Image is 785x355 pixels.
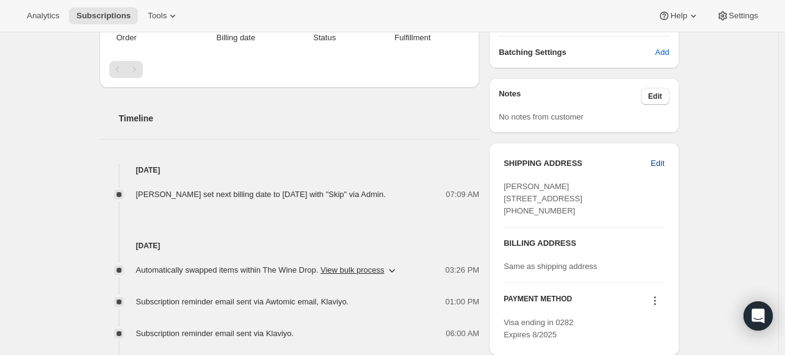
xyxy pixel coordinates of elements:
button: View bulk process [320,265,385,274]
button: Add [648,43,676,62]
span: Billing date [186,32,286,44]
button: Tools [140,7,186,24]
span: No notes from customer [499,112,584,121]
span: Settings [729,11,758,21]
span: Subscriptions [76,11,131,21]
span: 03:26 PM [446,264,480,276]
nav: Pagination [109,61,470,78]
span: Subscription reminder email sent via Awtomic email, Klaviyo. [136,297,349,306]
button: Subscriptions [69,7,138,24]
span: Analytics [27,11,59,21]
span: Edit [648,91,662,101]
button: Edit [641,88,670,105]
span: Edit [651,157,664,170]
span: [PERSON_NAME] set next billing date to [DATE] with "Skip" via Admin. [136,190,386,199]
span: Tools [148,11,167,21]
span: Same as shipping address [504,262,597,271]
th: Order [109,24,183,51]
span: Status [294,32,356,44]
span: Visa ending in 0282 Expires 8/2025 [504,318,573,339]
h6: Batching Settings [499,46,655,59]
h4: [DATE] [99,240,480,252]
button: Edit [643,154,671,173]
button: Analytics [20,7,67,24]
span: 01:00 PM [446,296,480,308]
div: Open Intercom Messenger [743,301,773,331]
span: [PERSON_NAME] [STREET_ADDRESS] [PHONE_NUMBER] [504,182,582,215]
h4: [DATE] [99,164,480,176]
span: Help [670,11,687,21]
h3: BILLING ADDRESS [504,237,664,249]
span: Fulfillment [363,32,462,44]
h3: Notes [499,88,641,105]
h3: PAYMENT METHOD [504,294,572,310]
span: Automatically swapped items within The Wine Drop . [136,264,385,276]
span: Subscription reminder email sent via Klaviyo. [136,329,294,338]
button: Settings [709,7,765,24]
span: 07:09 AM [446,188,479,201]
span: 06:00 AM [446,328,479,340]
h3: SHIPPING ADDRESS [504,157,651,170]
h2: Timeline [119,112,480,124]
button: Automatically swapped items within The Wine Drop. View bulk process [129,260,405,280]
button: Help [651,7,706,24]
span: Add [655,46,669,59]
